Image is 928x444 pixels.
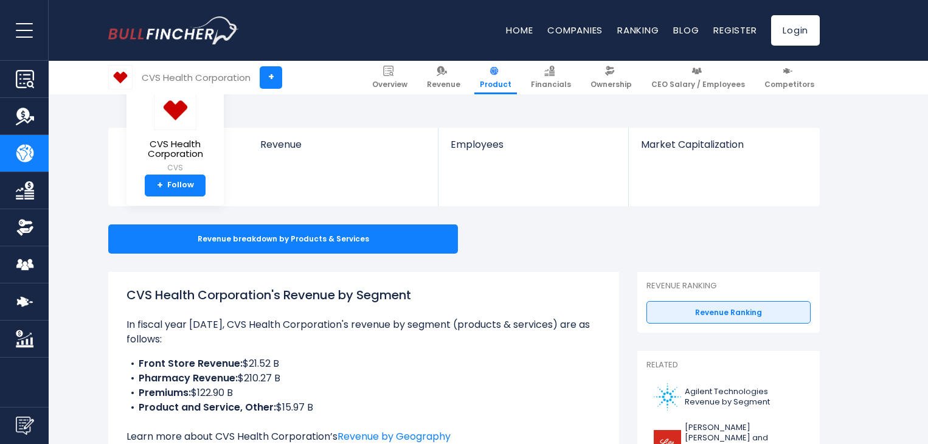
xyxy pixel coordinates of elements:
b: Pharmacy Revenue: [139,371,238,385]
p: Related [646,360,811,370]
span: Employees [451,139,615,150]
a: Home [506,24,533,36]
span: CVS Health Corporation [136,139,214,159]
a: CVS Health Corporation CVS [136,89,215,175]
img: Ownership [16,218,34,237]
span: CEO Salary / Employees [651,80,745,89]
img: CVS logo [109,66,132,89]
b: Front Store Revenue: [139,356,243,370]
a: Ranking [617,24,659,36]
a: Employees [438,128,628,171]
img: A logo [654,383,681,411]
span: Agilent Technologies Revenue by Segment [685,387,803,408]
a: Login [771,15,820,46]
a: + [260,66,282,89]
a: Revenue Ranking [646,301,811,324]
img: bullfincher logo [108,16,239,44]
a: Revenue [248,128,438,171]
a: +Follow [145,175,206,196]
a: Register [713,24,757,36]
span: Product [480,80,511,89]
strong: + [157,180,163,191]
a: Market Capitalization [629,128,819,171]
div: Revenue breakdown by Products & Services [108,224,458,254]
a: CEO Salary / Employees [646,61,750,94]
small: CVS [136,162,214,173]
span: Overview [372,80,407,89]
b: Premiums: [139,386,191,400]
a: Overview [367,61,413,94]
li: $210.27 B [126,371,601,386]
a: Product [474,61,517,94]
b: Product and Service, Other: [139,400,276,414]
a: Revenue [421,61,466,94]
h1: CVS Health Corporation's Revenue by Segment [126,286,601,304]
a: Go to homepage [108,16,239,44]
a: Ownership [585,61,637,94]
span: Ownership [590,80,632,89]
span: Revenue [427,80,460,89]
p: In fiscal year [DATE], CVS Health Corporation's revenue by segment (products & services) are as f... [126,317,601,347]
a: Blog [673,24,699,36]
li: $122.90 B [126,386,601,400]
a: Agilent Technologies Revenue by Segment [646,380,811,414]
li: $15.97 B [126,400,601,415]
span: Market Capitalization [641,139,806,150]
span: Financials [531,80,571,89]
p: Learn more about CVS Health Corporation’s [126,429,601,444]
a: Companies [547,24,603,36]
a: Financials [525,61,577,94]
img: CVS logo [154,89,196,130]
a: Revenue by Geography [338,429,451,443]
a: Competitors [759,61,820,94]
span: Revenue [260,139,426,150]
li: $21.52 B [126,356,601,371]
p: Revenue Ranking [646,281,811,291]
div: CVS Health Corporation [142,71,251,85]
span: Competitors [764,80,814,89]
